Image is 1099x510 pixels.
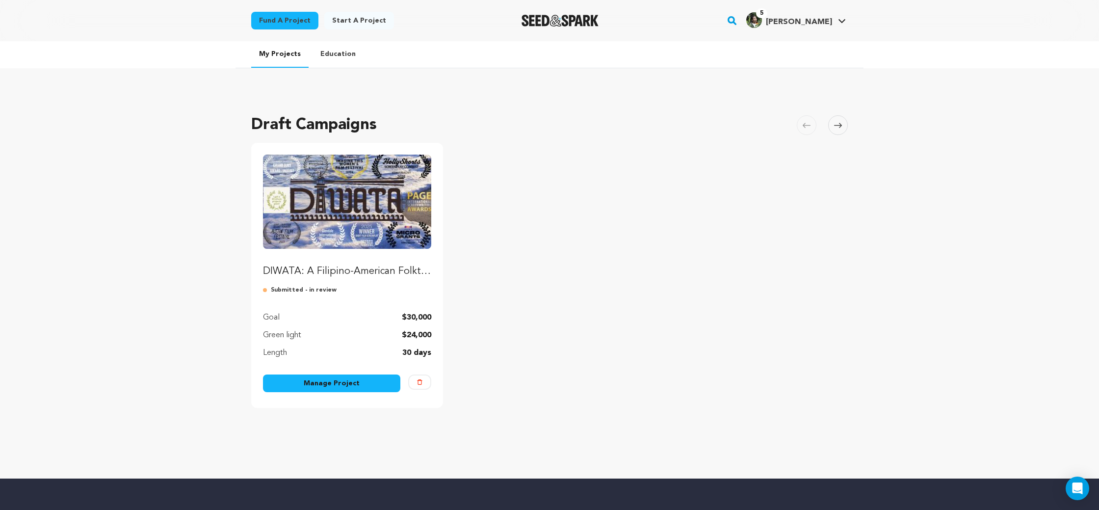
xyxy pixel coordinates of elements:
span: 5 [756,8,767,18]
a: Seed&Spark Homepage [522,15,599,27]
a: Education [313,41,364,67]
img: Seed&Spark Logo Dark Mode [522,15,599,27]
span: [PERSON_NAME] [766,18,832,26]
img: submitted-for-review.svg [263,286,271,294]
p: Goal [263,312,280,323]
a: Manage Project [263,375,400,392]
span: Shea F.'s Profile [744,10,848,31]
div: Shea F.'s Profile [746,12,832,28]
a: My Projects [251,41,309,68]
a: Shea F.'s Profile [744,10,848,28]
img: 85a4436b0cd5ff68.jpg [746,12,762,28]
p: $30,000 [402,312,431,323]
p: $24,000 [402,329,431,341]
p: Length [263,347,287,359]
p: DIWATA: A Filipino-American Folktale [263,265,431,278]
h2: Draft Campaigns [251,113,377,137]
a: Fund a project [251,12,318,29]
p: Submitted - in review [263,286,431,294]
a: Fund DIWATA: A Filipino-American Folktale [263,155,431,278]
p: 30 days [402,347,431,359]
div: Open Intercom Messenger [1066,477,1089,500]
img: trash-empty.svg [417,379,422,385]
p: Green light [263,329,301,341]
a: Start a project [324,12,394,29]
